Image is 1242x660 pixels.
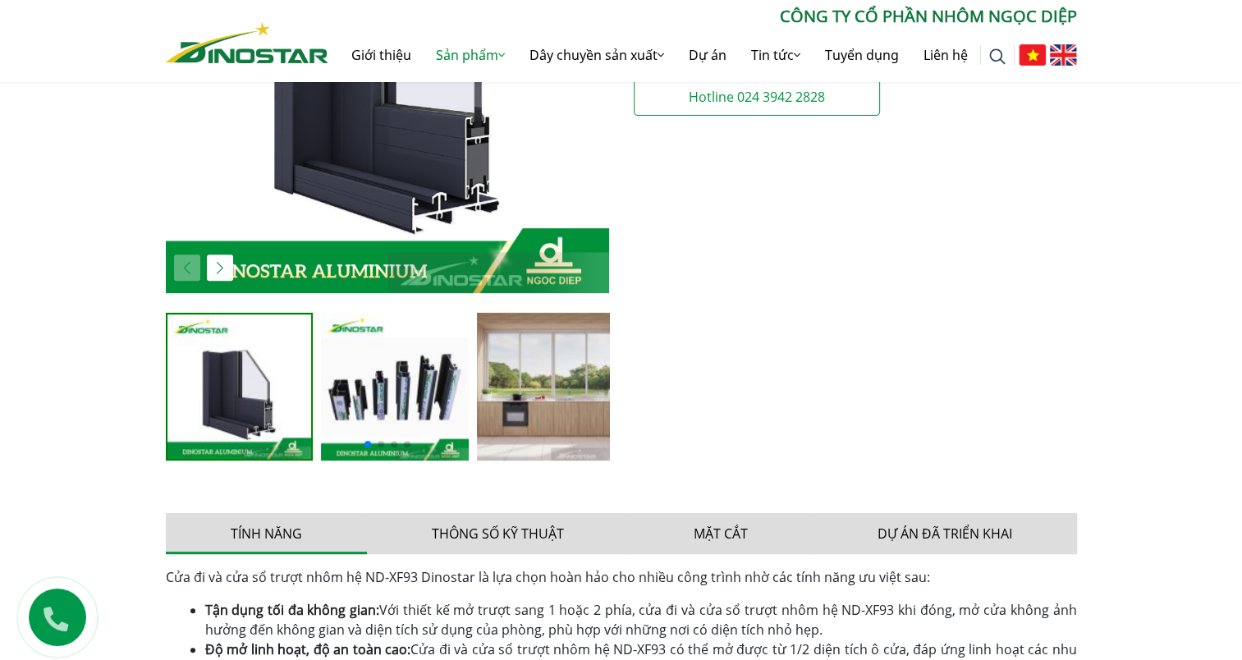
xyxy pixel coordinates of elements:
button: Tính năng [166,513,367,554]
button: Thông số kỹ thuật [367,513,629,554]
a: Dự án [676,29,739,81]
a: Dây chuyền sản xuất [517,29,676,81]
li: Với thiết kế mở trượt sang 1 hoặc 2 phía, cửa đi và cửa sổ trượt nhôm hệ ND-XF93 khi đóng, mở cửa... [205,600,1077,639]
p: CÔNG TY CỔ PHẦN NHÔM NGỌC DIỆP [328,4,1077,29]
img: 5-2-150x150.jpg [167,314,312,459]
img: Nhôm Dinostar [166,22,328,63]
div: Next slide [207,254,233,281]
img: Anh-mo-ta-san-pham-14-150x150.jpg [477,313,625,461]
div: 2 / 6 [321,313,469,461]
strong: Tận dụng tối đa không gian: [205,601,380,619]
a: Sản phẩm [424,29,517,81]
a: Liên hệ [911,29,980,81]
a: Giới thiệu [339,29,424,81]
p: Cửa đi và cửa sổ trượt nhôm hệ ND-XF93 Dinostar là lựa chọn hoàn hảo cho nhiều công trình nhờ các... [166,567,1077,587]
img: Tiếng Việt [1019,44,1046,66]
a: Tuyển dụng [813,29,911,81]
a: Hotline 024 3942 2828 [634,78,880,116]
strong: Độ mở linh hoạt, độ an toàn cao: [205,640,411,658]
button: Dự án đã triển khai [813,513,1077,554]
img: 1-4-150x150.jpg [321,313,469,461]
a: Tin tức [739,29,813,81]
div: 3 / 6 [477,313,625,461]
div: 1 / 6 [166,313,314,461]
img: search [989,48,1006,65]
button: Mặt cắt [629,513,813,554]
img: English [1050,44,1077,66]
